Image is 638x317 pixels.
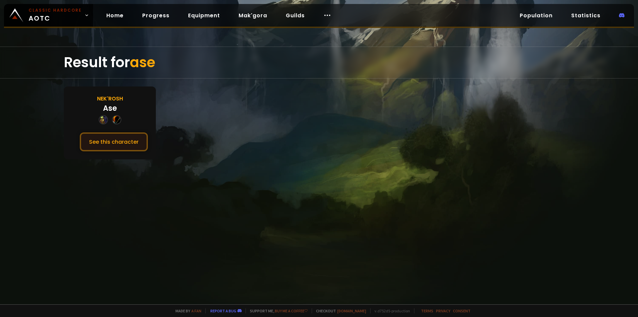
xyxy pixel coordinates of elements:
[191,308,201,313] a: a fan
[130,53,155,72] span: ase
[103,103,117,114] div: Ase
[137,9,175,22] a: Progress
[436,308,450,313] a: Privacy
[64,47,574,78] div: Result for
[101,9,129,22] a: Home
[210,308,236,313] a: Report a bug
[514,9,558,22] a: Population
[566,9,606,22] a: Statistics
[233,9,272,22] a: Mak'gora
[370,308,410,313] span: v. d752d5 - production
[80,132,148,151] button: See this character
[4,4,93,27] a: Classic HardcoreAOTC
[453,308,471,313] a: Consent
[337,308,366,313] a: [DOMAIN_NAME]
[29,7,82,23] span: AOTC
[312,308,366,313] span: Checkout
[421,308,433,313] a: Terms
[246,308,308,313] span: Support me,
[97,94,123,103] div: Nek'Rosh
[29,7,82,13] small: Classic Hardcore
[280,9,310,22] a: Guilds
[275,308,308,313] a: Buy me a coffee
[183,9,225,22] a: Equipment
[171,308,201,313] span: Made by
